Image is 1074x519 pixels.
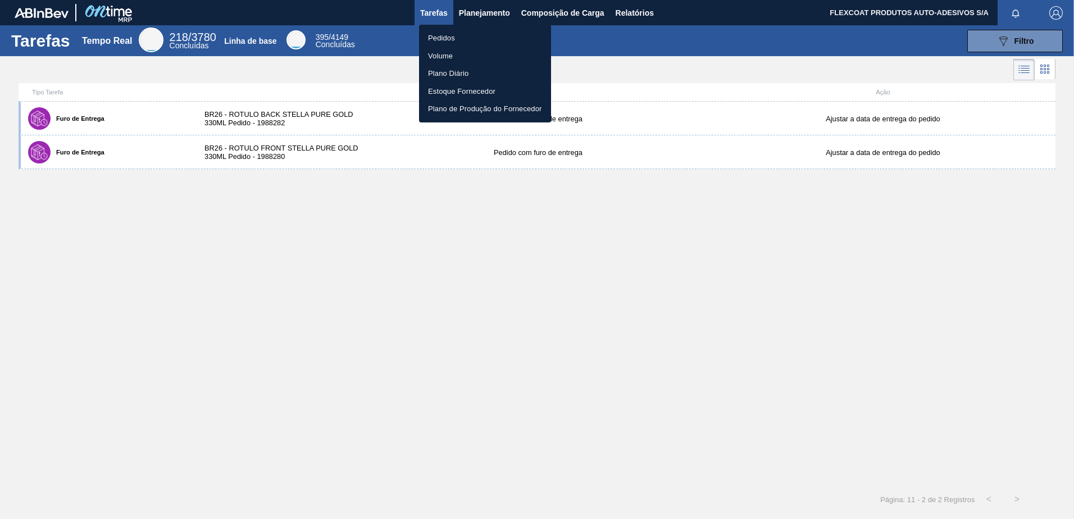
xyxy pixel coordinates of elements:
[419,100,551,118] a: Plano de Produção do Fornecedor
[419,83,551,101] a: Estoque Fornecedor
[419,29,551,47] a: Pedidos
[419,47,551,65] a: Volume
[419,65,551,83] a: Plano Diário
